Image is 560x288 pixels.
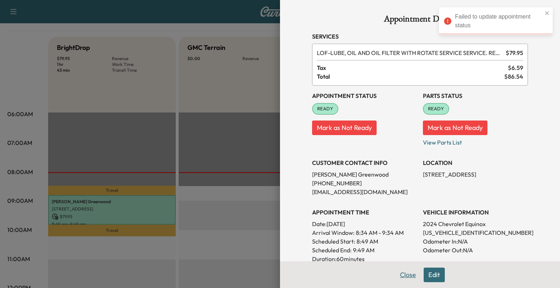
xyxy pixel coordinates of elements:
h3: LOCATION [423,158,528,167]
p: Date: [DATE] [312,220,417,228]
h3: VEHICLE INFORMATION [423,208,528,217]
h3: Parts Status [423,91,528,100]
p: Odometer In: N/A [423,237,528,246]
h3: Services [312,32,528,41]
p: [EMAIL_ADDRESS][DOMAIN_NAME] [312,188,417,196]
p: 2024 Chevrolet Equinox [423,220,528,228]
button: Mark as Not Ready [423,121,487,135]
h3: CUSTOMER CONTACT INFO [312,158,417,167]
button: Close [395,268,421,282]
span: $ 79.95 [506,48,523,57]
h1: Appointment Details [312,15,528,26]
p: View Parts List [423,135,528,147]
span: $ 6.59 [508,63,523,72]
p: [STREET_ADDRESS] [423,170,528,179]
span: $ 86.54 [504,72,523,81]
p: Scheduled Start: [312,237,355,246]
button: Edit [424,268,445,282]
p: Odometer Out: N/A [423,246,528,255]
span: LUBE, OIL AND OIL FILTER WITH ROTATE SERVICE SERVICE. RESET OIL LIFE MONITOR. HAZARDOUS WASTE FEE... [317,48,503,57]
p: Duration: 60 minutes [312,255,417,263]
h3: APPOINTMENT TIME [312,208,417,217]
p: Arrival Window: [312,228,417,237]
button: close [545,10,550,16]
h3: Appointment Status [312,91,417,100]
p: [PERSON_NAME] Greenwood [312,170,417,179]
span: Tax [317,63,508,72]
p: 9:49 AM [353,246,374,255]
span: Total [317,72,504,81]
span: READY [313,105,338,113]
span: READY [424,105,448,113]
div: Failed to update appointment status [455,12,542,30]
button: Mark as Not Ready [312,121,377,135]
p: [US_VEHICLE_IDENTIFICATION_NUMBER] [423,228,528,237]
span: 8:34 AM - 9:34 AM [356,228,404,237]
p: [PHONE_NUMBER] [312,179,417,188]
p: Scheduled End: [312,246,351,255]
p: 8:49 AM [357,237,378,246]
